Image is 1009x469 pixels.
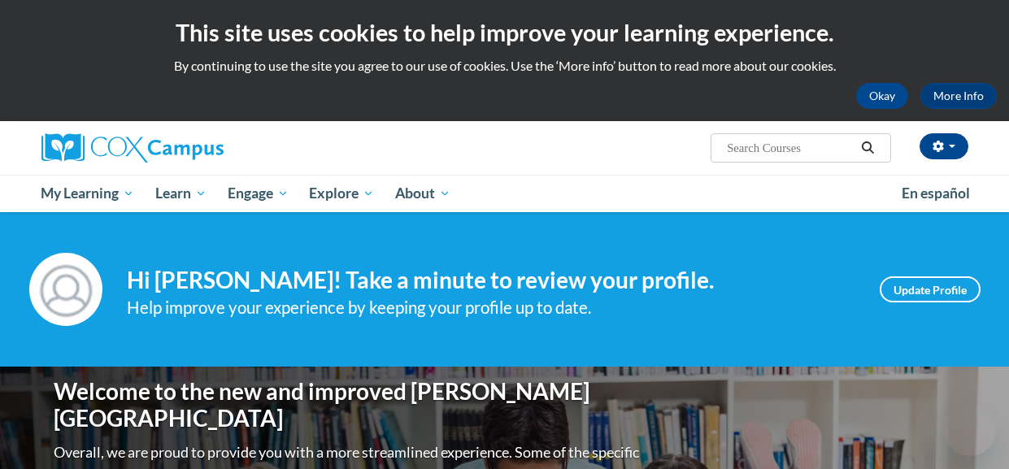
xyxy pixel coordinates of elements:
[54,378,643,432] h1: Welcome to the new and improved [PERSON_NAME][GEOGRAPHIC_DATA]
[41,133,224,163] img: Cox Campus
[31,175,146,212] a: My Learning
[29,253,102,326] img: Profile Image
[902,185,970,202] span: En español
[228,184,289,203] span: Engage
[12,57,997,75] p: By continuing to use the site you agree to our use of cookies. Use the ‘More info’ button to read...
[217,175,299,212] a: Engage
[395,184,450,203] span: About
[725,138,855,158] input: Search Courses
[12,16,997,49] h2: This site uses cookies to help improve your learning experience.
[145,175,217,212] a: Learn
[29,175,981,212] div: Main menu
[880,276,981,302] a: Update Profile
[920,133,968,159] button: Account Settings
[41,184,134,203] span: My Learning
[891,176,981,211] a: En español
[41,133,334,163] a: Cox Campus
[944,404,996,456] iframe: Button to launch messaging window
[298,175,385,212] a: Explore
[856,83,908,109] button: Okay
[385,175,461,212] a: About
[155,184,207,203] span: Learn
[127,267,855,294] h4: Hi [PERSON_NAME]! Take a minute to review your profile.
[855,138,880,158] button: Search
[309,184,374,203] span: Explore
[920,83,997,109] a: More Info
[127,294,855,321] div: Help improve your experience by keeping your profile up to date.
